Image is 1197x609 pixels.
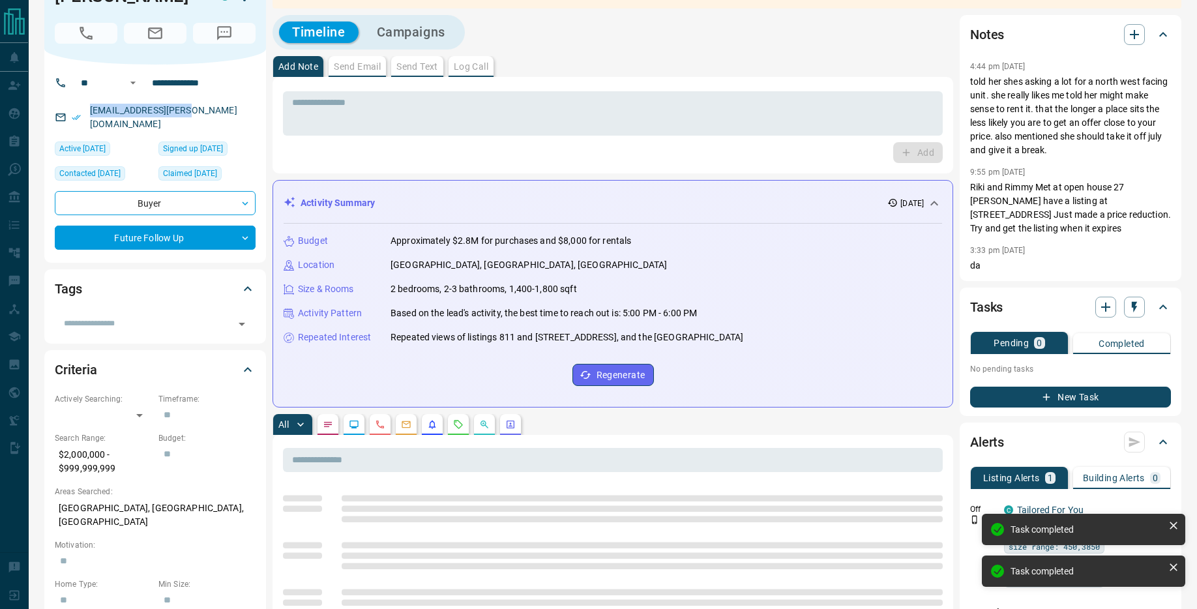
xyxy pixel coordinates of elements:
[572,364,654,386] button: Regenerate
[375,419,385,430] svg: Calls
[1099,339,1145,348] p: Completed
[72,113,81,122] svg: Email Verified
[55,359,97,380] h2: Criteria
[158,393,256,405] p: Timeframe:
[970,259,1171,273] p: da
[1004,505,1013,514] div: condos.ca
[1011,566,1163,576] div: Task completed
[970,426,1171,458] div: Alerts
[55,166,152,185] div: Mon Jun 17 2024
[158,141,256,160] div: Thu May 12 2022
[323,419,333,430] svg: Notes
[1083,473,1145,483] p: Building Alerts
[301,196,375,210] p: Activity Summary
[970,432,1004,453] h2: Alerts
[349,419,359,430] svg: Lead Browsing Activity
[55,278,81,299] h2: Tags
[55,486,256,498] p: Areas Searched:
[278,420,289,429] p: All
[1037,338,1042,348] p: 0
[983,473,1040,483] p: Listing Alerts
[278,62,318,71] p: Add Note
[970,291,1171,323] div: Tasks
[284,191,942,215] div: Activity Summary[DATE]
[391,258,667,272] p: [GEOGRAPHIC_DATA], [GEOGRAPHIC_DATA], [GEOGRAPHIC_DATA]
[970,181,1171,235] p: Riki and Rimmy Met at open house 27 [PERSON_NAME] have a listing at [STREET_ADDRESS] Just made a ...
[970,387,1171,408] button: New Task
[298,306,362,320] p: Activity Pattern
[391,234,631,248] p: Approximately $2.8M for purchases and $8,000 for rentals
[59,167,121,180] span: Contacted [DATE]
[970,75,1171,157] p: told her shes asking a lot for a north west facing unit. she really likes me told her might make ...
[55,393,152,405] p: Actively Searching:
[505,419,516,430] svg: Agent Actions
[427,419,437,430] svg: Listing Alerts
[55,539,256,551] p: Motivation:
[453,419,464,430] svg: Requests
[55,578,152,590] p: Home Type:
[55,354,256,385] div: Criteria
[970,503,996,515] p: Off
[163,167,217,180] span: Claimed [DATE]
[1048,473,1053,483] p: 1
[55,191,256,215] div: Buyer
[970,168,1026,177] p: 9:55 pm [DATE]
[55,141,152,160] div: Sun Jul 06 2025
[970,515,979,524] svg: Push Notification Only
[125,75,141,91] button: Open
[391,306,697,320] p: Based on the lead's activity, the best time to reach out is: 5:00 PM - 6:00 PM
[158,578,256,590] p: Min Size:
[59,142,106,155] span: Active [DATE]
[970,359,1171,379] p: No pending tasks
[298,282,354,296] p: Size & Rooms
[994,338,1029,348] p: Pending
[900,198,924,209] p: [DATE]
[1011,524,1163,535] div: Task completed
[1153,473,1158,483] p: 0
[55,23,117,44] span: Call
[193,23,256,44] span: Message
[970,246,1026,255] p: 3:33 pm [DATE]
[55,432,152,444] p: Search Range:
[279,22,359,43] button: Timeline
[1017,505,1084,515] a: Tailored For You
[970,24,1004,45] h2: Notes
[55,273,256,304] div: Tags
[298,331,371,344] p: Repeated Interest
[55,498,256,533] p: [GEOGRAPHIC_DATA], [GEOGRAPHIC_DATA], [GEOGRAPHIC_DATA]
[124,23,186,44] span: Email
[55,444,152,479] p: $2,000,000 - $999,999,999
[970,19,1171,50] div: Notes
[233,315,251,333] button: Open
[158,432,256,444] p: Budget:
[364,22,458,43] button: Campaigns
[158,166,256,185] div: Mon Jun 10 2024
[391,282,577,296] p: 2 bedrooms, 2-3 bathrooms, 1,400-1,800 sqft
[970,297,1003,318] h2: Tasks
[163,142,223,155] span: Signed up [DATE]
[298,258,334,272] p: Location
[479,419,490,430] svg: Opportunities
[90,105,237,129] a: [EMAIL_ADDRESS][PERSON_NAME][DOMAIN_NAME]
[55,226,256,250] div: Future Follow Up
[298,234,328,248] p: Budget
[970,62,1026,71] p: 4:44 pm [DATE]
[391,331,743,344] p: Repeated views of listings 811 and [STREET_ADDRESS], and the [GEOGRAPHIC_DATA]
[401,419,411,430] svg: Emails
